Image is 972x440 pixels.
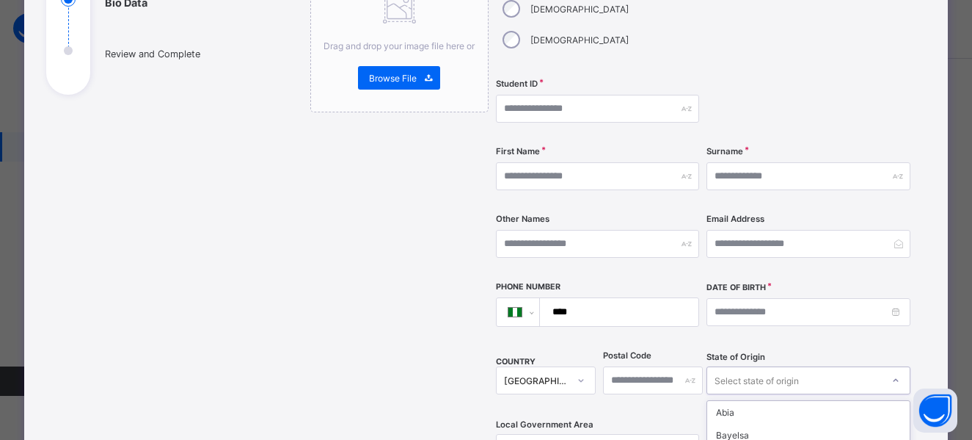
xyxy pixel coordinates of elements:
[706,214,764,224] label: Email Address
[913,389,957,433] button: Open asap
[496,146,540,156] label: First Name
[706,352,765,362] span: State of Origin
[706,146,743,156] label: Surname
[707,401,909,424] div: Abia
[496,357,536,367] span: COUNTRY
[706,283,766,292] label: Date of Birth
[504,375,569,386] div: [GEOGRAPHIC_DATA]
[496,79,538,89] label: Student ID
[715,367,799,394] div: Select state of origin
[496,419,593,430] span: Local Government Area
[324,40,475,51] span: Drag and drop your image file here or
[496,282,560,292] label: Phone Number
[530,4,629,15] label: [DEMOGRAPHIC_DATA]
[530,35,629,46] label: [DEMOGRAPHIC_DATA]
[369,73,417,84] span: Browse File
[603,350,651,361] label: Postal Code
[496,214,549,224] label: Other Names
